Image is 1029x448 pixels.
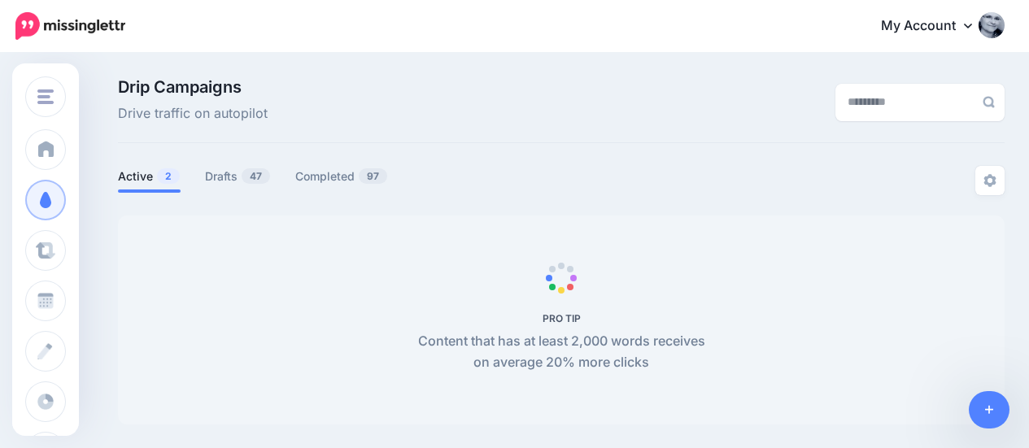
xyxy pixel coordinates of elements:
[983,174,996,187] img: settings-grey.png
[118,103,268,124] span: Drive traffic on autopilot
[359,168,387,184] span: 97
[242,168,270,184] span: 47
[205,167,271,186] a: Drafts47
[409,331,714,373] p: Content that has at least 2,000 words receives on average 20% more clicks
[37,89,54,104] img: menu.png
[295,167,388,186] a: Completed97
[983,96,995,108] img: search-grey-6.png
[865,7,1005,46] a: My Account
[409,312,714,324] h5: PRO TIP
[157,168,180,184] span: 2
[118,167,181,186] a: Active2
[15,12,125,40] img: Missinglettr
[118,79,268,95] span: Drip Campaigns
